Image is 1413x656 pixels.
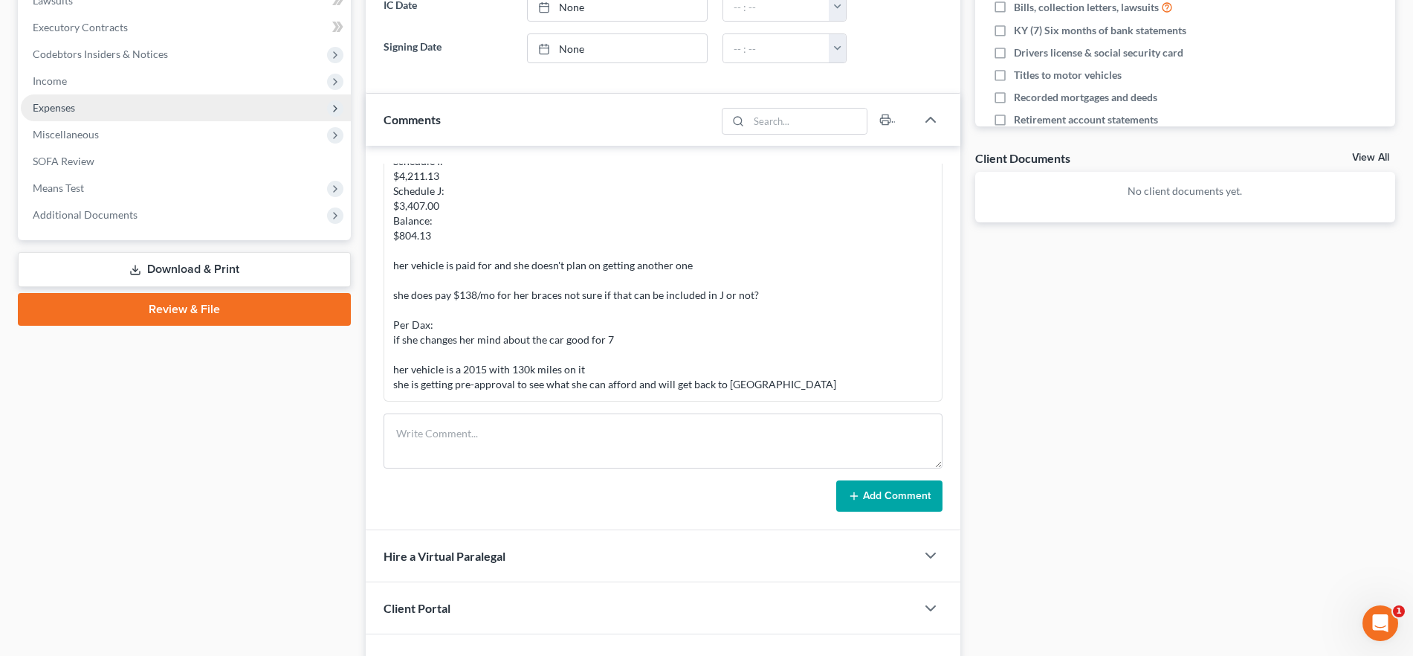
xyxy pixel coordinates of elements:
span: Income [33,74,67,87]
input: -- : -- [723,34,830,62]
button: Add Comment [836,480,942,512]
span: Recorded mortgages and deeds [1014,90,1157,105]
span: Miscellaneous [33,128,99,141]
span: Means Test [33,181,84,194]
span: KY (7) Six months of bank statements [1014,23,1186,38]
span: Executory Contracts [33,21,128,33]
div: Client Documents [975,150,1070,166]
a: Review & File [18,293,351,326]
span: Comments [384,112,441,126]
label: Signing Date [376,33,520,63]
span: Additional Documents [33,208,138,221]
span: Hire a Virtual Paralegal [384,549,505,563]
span: 1 [1393,605,1405,617]
a: Executory Contracts [21,14,351,41]
span: Retirement account statements [1014,112,1158,127]
span: Codebtors Insiders & Notices [33,48,168,60]
a: Download & Print [18,252,351,287]
iframe: Intercom live chat [1362,605,1398,641]
span: Client Portal [384,601,450,615]
p: No client documents yet. [987,184,1383,199]
a: View All [1352,152,1389,163]
a: SOFA Review [21,148,351,175]
div: **MT NOTES** no presumption 2 in household vol deductions haven't started on her checks yet, but ... [393,20,932,392]
span: Titles to motor vehicles [1014,68,1122,83]
a: None [528,34,707,62]
input: Search... [748,109,867,134]
span: Expenses [33,101,75,114]
span: Drivers license & social security card [1014,45,1183,60]
span: SOFA Review [33,155,94,167]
